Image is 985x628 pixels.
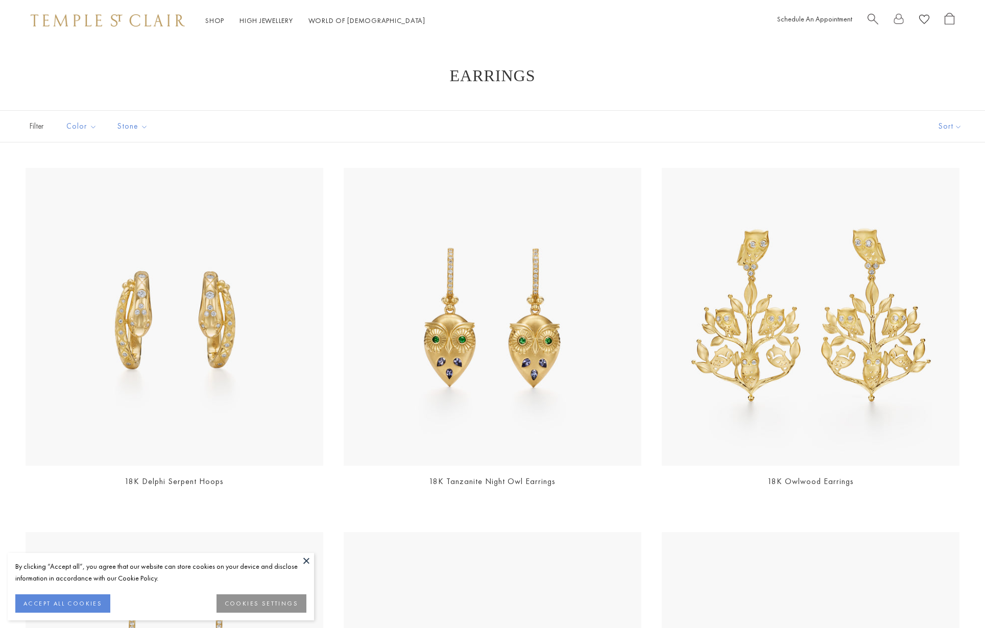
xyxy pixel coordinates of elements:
nav: Main navigation [205,14,425,27]
a: High JewelleryHigh Jewellery [239,16,293,25]
a: E36887-OWLTZTGE36887-OWLTZTG [344,168,641,466]
img: 18K Owlwood Earrings [662,168,959,466]
a: ShopShop [205,16,224,25]
img: Temple St. Clair [31,14,185,27]
button: ACCEPT ALL COOKIES [15,594,110,613]
a: 18K Owlwood Earrings [767,476,854,487]
img: E36887-OWLTZTG [344,168,641,466]
button: Stone [110,115,156,138]
img: 18K Delphi Serpent Hoops [26,168,323,466]
span: Color [61,120,105,133]
span: Stone [112,120,156,133]
div: By clicking “Accept all”, you agree that our website can store cookies on your device and disclos... [15,561,306,584]
button: COOKIES SETTINGS [217,594,306,613]
a: 18K Delphi Serpent Hoops18K Delphi Serpent Hoops [26,168,323,466]
a: World of [DEMOGRAPHIC_DATA]World of [DEMOGRAPHIC_DATA] [308,16,425,25]
button: Color [59,115,105,138]
h1: Earrings [41,66,944,85]
a: 18K Delphi Serpent Hoops [125,476,224,487]
a: Open Shopping Bag [945,13,954,29]
a: E31811-OWLWOOD18K Owlwood Earrings [662,168,959,466]
a: Schedule An Appointment [777,14,852,23]
a: 18K Tanzanite Night Owl Earrings [429,476,556,487]
iframe: Gorgias live chat messenger [934,580,975,618]
button: Show sort by [916,111,985,142]
a: View Wishlist [919,13,929,29]
a: Search [868,13,878,29]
